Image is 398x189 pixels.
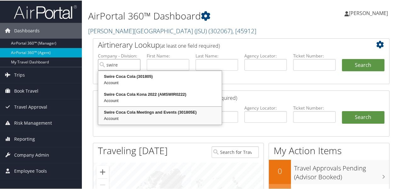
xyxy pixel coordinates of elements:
span: Risk Management [14,115,52,130]
button: Search [342,58,384,71]
h1: My Action Items [269,143,389,157]
label: Last Name: [196,52,238,58]
div: Account [99,115,221,121]
label: First Name: [147,52,189,58]
label: Ticket Number: [293,104,336,111]
span: (at least one field required) [160,42,220,49]
h2: Savings Tracker Lookup [98,91,360,102]
div: Swire Coca Cola Kona 2022 (AMSWIR0222) [99,91,221,97]
a: [PERSON_NAME][GEOGRAPHIC_DATA] (JSU) [88,26,256,35]
h2: 0 [269,165,291,176]
div: Swire Coca Cola Meetings and Events (301805E) [99,109,221,115]
div: Swire Coca Cola (301805) [99,73,221,79]
h2: Airtinerary Lookup [98,39,360,50]
span: ( 302067 ) [208,26,232,35]
span: , [ 45912 ] [232,26,256,35]
label: Ticket Number: [293,52,336,58]
span: [PERSON_NAME] [349,9,388,16]
a: [PERSON_NAME] [344,3,394,22]
button: Zoom in [96,165,109,178]
span: Reporting [14,131,35,146]
span: Travel Approval [14,99,47,114]
input: Search for Traveler [212,146,259,157]
img: airportal-logo.png [14,4,77,19]
span: Dashboards [14,22,40,38]
div: Account [99,97,221,103]
h1: Traveling [DATE] [98,143,168,157]
a: 0Travel Approvals Pending (Advisor Booked) [269,159,389,183]
span: Trips [14,67,25,82]
label: Agency Locator: [244,104,287,111]
span: Company Admin [14,147,49,162]
h1: AirPortal 360™ Dashboard [88,9,292,22]
div: Account [99,79,221,85]
h3: Travel Approvals Pending (Advisor Booked) [294,160,389,181]
label: Company - Division: [98,52,140,58]
a: Search [342,111,384,123]
label: Agency Locator: [244,52,287,58]
span: Book Travel [14,83,38,98]
span: Employee Tools [14,163,47,178]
